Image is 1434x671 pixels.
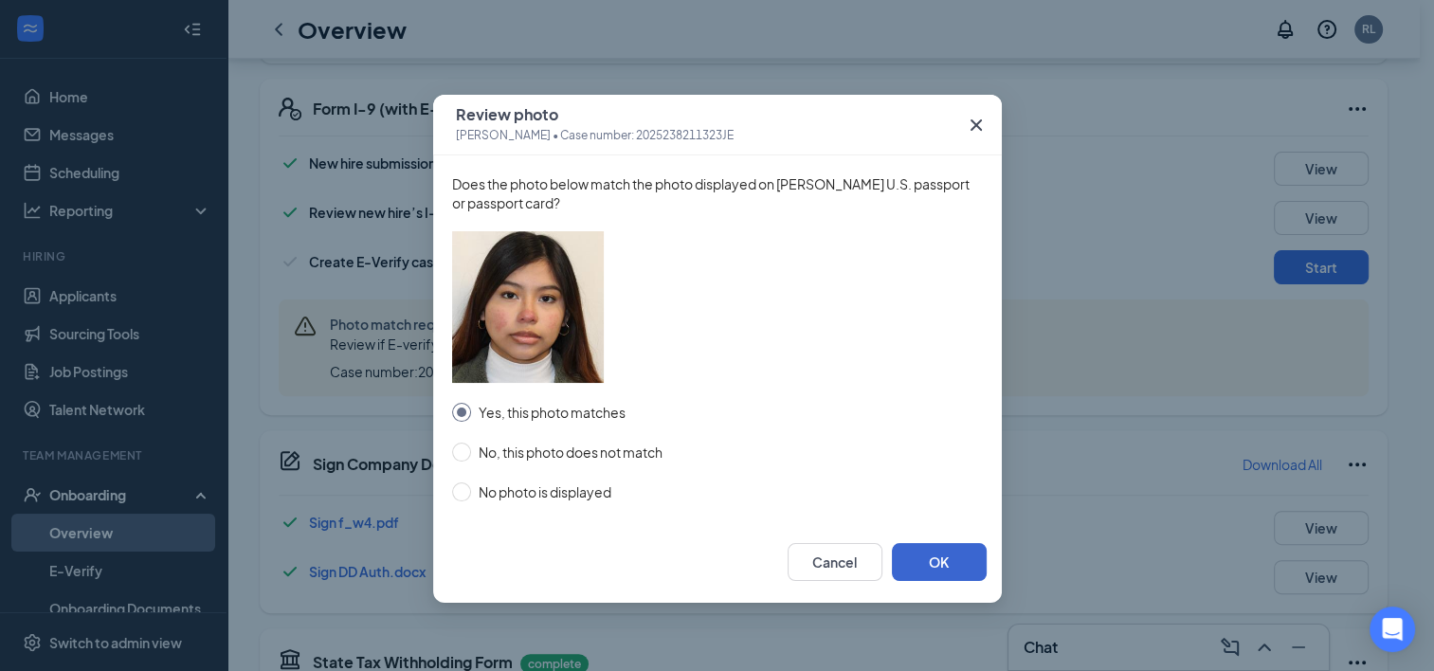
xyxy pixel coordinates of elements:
[965,114,988,136] svg: Cross
[452,231,604,383] img: employee
[456,105,734,124] span: Review photo
[471,481,619,502] span: No photo is displayed
[892,543,987,581] button: OK
[471,442,670,462] span: No, this photo does not match
[452,174,983,212] span: Does the photo below match the photo displayed on [PERSON_NAME] U.S. passport or passport card?
[1370,607,1415,652] div: Open Intercom Messenger
[788,543,882,581] button: Cancel
[471,402,633,423] span: Yes, this photo matches
[456,126,734,145] span: [PERSON_NAME] • Case number: 2025238211323JE
[951,95,1002,155] button: Close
